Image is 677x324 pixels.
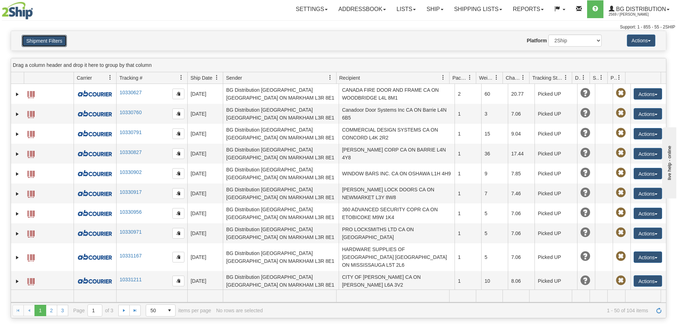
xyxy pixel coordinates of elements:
[172,168,184,179] button: Copy to clipboard
[481,243,508,271] td: 5
[560,71,572,84] a: Tracking Status filter column settings
[187,223,223,243] td: [DATE]
[464,71,476,84] a: Packages filter column settings
[616,188,626,198] span: Pickup Not Assigned
[534,243,577,271] td: Picked UP
[534,184,577,203] td: Picked UP
[175,71,187,84] a: Tracking # filter column settings
[455,184,481,203] td: 1
[27,168,34,179] a: Label
[580,228,590,238] span: Unknown
[534,271,577,291] td: Picked UP
[339,223,455,243] td: PRO LOCKSMITHS LTD CA ON [GEOGRAPHIC_DATA]
[614,6,666,12] span: BG Distribution
[613,71,625,84] a: Pickup Status filter column settings
[187,84,223,104] td: [DATE]
[216,308,263,313] div: No rows are selected
[517,71,529,84] a: Charge filter column settings
[481,164,508,184] td: 9
[146,304,176,317] span: Page sizes drop down
[27,207,34,219] a: Label
[150,307,160,314] span: 50
[634,228,662,239] button: Actions
[190,74,212,81] span: Ship Date
[508,203,534,223] td: 7.06
[603,0,675,18] a: BG Distribution 2569 / [PERSON_NAME]
[187,124,223,144] td: [DATE]
[455,84,481,104] td: 2
[634,251,662,263] button: Actions
[534,104,577,124] td: Picked UP
[223,203,339,223] td: BG Distribution [GEOGRAPHIC_DATA] [GEOGRAPHIC_DATA] ON MARKHAM L3R 8E1
[508,243,534,271] td: 7.06
[508,184,534,203] td: 7.46
[580,128,590,138] span: Unknown
[580,148,590,158] span: Unknown
[77,229,113,238] img: 10087 - A&B Courier
[172,148,184,159] button: Copy to clipboard
[172,208,184,219] button: Copy to clipboard
[508,124,534,144] td: 9.04
[634,208,662,219] button: Actions
[119,189,141,195] a: 10330917
[119,169,141,175] a: 10330902
[627,34,655,47] button: Actions
[616,108,626,118] span: Pickup Not Assigned
[14,254,21,261] a: Expand
[339,144,455,164] td: [PERSON_NAME] CORP CA ON BARRIE L4N 4Y8
[611,74,617,81] span: Pickup Status
[172,128,184,139] button: Copy to clipboard
[77,253,113,261] img: 10087 - A&B Courier
[449,0,507,18] a: Shipping lists
[339,203,455,223] td: 360 ADVANCED SECURITY COPR CA ON ETOBICOKE M9W 1K4
[634,108,662,119] button: Actions
[339,184,455,203] td: [PERSON_NAME] LOCK DOORS CA ON NEWMARKET L3Y 8W8
[508,223,534,243] td: 7.06
[455,203,481,223] td: 1
[508,84,534,104] td: 20.77
[593,74,599,81] span: Shipment Issues
[119,110,141,115] a: 10330760
[534,203,577,223] td: Picked UP
[172,228,184,239] button: Copy to clipboard
[119,74,143,81] span: Tracking #
[129,305,141,316] a: Go to the last page
[27,108,34,119] a: Label
[27,251,34,262] a: Label
[580,108,590,118] span: Unknown
[421,0,448,18] a: Ship
[27,227,34,239] a: Label
[616,168,626,178] span: Pickup Not Assigned
[223,164,339,184] td: BG Distribution [GEOGRAPHIC_DATA] [GEOGRAPHIC_DATA] ON MARKHAM L3R 8E1
[77,110,113,118] img: 10087 - A&B Courier
[580,208,590,218] span: Unknown
[223,243,339,271] td: BG Distribution [GEOGRAPHIC_DATA] [GEOGRAPHIC_DATA] ON MARKHAM L3R 8E1
[187,243,223,271] td: [DATE]
[634,168,662,179] button: Actions
[481,104,508,124] td: 3
[104,71,116,84] a: Carrier filter column settings
[634,148,662,159] button: Actions
[481,271,508,291] td: 10
[5,6,66,11] div: live help - online
[119,90,141,95] a: 10330627
[616,148,626,158] span: Pickup Not Assigned
[481,184,508,203] td: 7
[508,164,534,184] td: 7.85
[339,74,360,81] span: Recipient
[455,104,481,124] td: 1
[481,203,508,223] td: 5
[77,189,113,198] img: 10087 - A&B Courier
[223,271,339,291] td: BG Distribution [GEOGRAPHIC_DATA] [GEOGRAPHIC_DATA] ON MARKHAM L3R 8E1
[172,89,184,99] button: Copy to clipboard
[481,84,508,104] td: 60
[268,308,648,313] span: 1 - 50 of 104 items
[455,124,481,144] td: 1
[11,58,666,72] div: grid grouping header
[532,74,563,81] span: Tracking Status
[77,169,113,178] img: 10087 - A&B Courier
[507,0,549,18] a: Reports
[187,184,223,203] td: [DATE]
[616,208,626,218] span: Pickup Not Assigned
[452,74,467,81] span: Packages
